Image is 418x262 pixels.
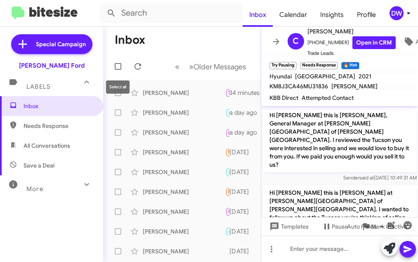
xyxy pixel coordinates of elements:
[225,207,229,216] div: I will
[315,219,354,234] button: Pause
[229,148,256,156] div: [DATE]
[225,127,229,137] div: Inbound Call
[143,227,225,236] div: [PERSON_NAME]
[225,108,229,117] div: Won't be stopping by.
[269,94,298,101] span: KBB Direct
[347,219,387,234] span: Auto Fields
[143,247,225,255] div: [PERSON_NAME]
[143,128,225,137] div: [PERSON_NAME]
[184,58,251,75] button: Next
[228,189,263,194] span: Needs Response
[189,61,194,72] span: »
[194,62,246,71] span: Older Messages
[295,73,355,80] span: [GEOGRAPHIC_DATA]
[19,61,85,70] div: [PERSON_NAME] Ford
[314,3,350,27] a: Insights
[170,58,184,75] button: Previous
[352,36,396,49] a: Open in CRM
[11,34,92,54] a: Special Campaign
[143,109,225,117] div: [PERSON_NAME]
[263,108,417,172] p: Hi [PERSON_NAME] this is [PERSON_NAME], General Manager at [PERSON_NAME][GEOGRAPHIC_DATA] of [PER...
[300,62,338,69] small: Needs Response
[228,130,250,136] span: Call Them
[225,147,229,157] div: Yes it did
[261,219,315,234] button: Templates
[225,187,229,196] div: Hi [PERSON_NAME], thanks for following up. Yes it did. Do you know if your team has been able to ...
[225,88,229,97] div: What time did you want to stop by ?
[36,40,86,48] span: Special Campaign
[228,209,250,214] span: Call Them
[26,83,50,90] span: Labels
[269,73,292,80] span: Hyundai
[293,35,299,48] span: C
[307,49,396,57] span: Trade Leads
[229,89,279,97] div: 34 minutes ago
[170,58,251,75] nav: Page navigation example
[229,168,256,176] div: [DATE]
[340,219,393,234] button: Auto Fields
[225,227,229,236] div: Co signer
[229,188,256,196] div: [DATE]
[106,80,130,94] div: Select all
[143,89,225,97] div: [PERSON_NAME]
[24,161,54,170] span: Save a Deal
[100,3,243,23] input: Search
[24,102,94,110] span: Inbox
[143,148,225,156] div: [PERSON_NAME]
[263,185,417,241] p: Hi [PERSON_NAME] this is [PERSON_NAME] at [PERSON_NAME][GEOGRAPHIC_DATA] of [PERSON_NAME][GEOGRAP...
[331,83,378,90] span: [PERSON_NAME]
[143,208,225,216] div: [PERSON_NAME]
[307,36,396,49] span: [PHONE_NUMBER]
[243,3,273,27] a: Inbox
[383,6,409,20] button: DW
[273,3,314,27] a: Calendar
[268,219,309,234] span: Templates
[24,142,70,150] span: All Conversations
[175,61,179,72] span: «
[229,128,264,137] div: a day ago
[225,167,229,177] div: Perfect, are you available to stop by [DATE]?
[269,62,297,69] small: Try Pausing
[302,94,354,101] span: Attempted Contact
[229,227,256,236] div: [DATE]
[341,62,359,69] small: 🔥 Hot
[143,168,225,176] div: [PERSON_NAME]
[359,73,371,80] span: 2021
[24,122,94,130] span: Needs Response
[359,175,373,181] span: said at
[307,26,396,36] span: [PERSON_NAME]
[229,109,264,117] div: a day ago
[229,208,256,216] div: [DATE]
[228,110,242,115] span: 🔥 Hot
[143,188,225,196] div: [PERSON_NAME]
[228,90,252,95] span: Try Pausing
[390,6,404,20] div: DW
[228,169,242,175] span: 🔥 Hot
[26,185,43,193] span: More
[228,149,263,155] span: Needs Response
[229,247,256,255] div: [DATE]
[228,229,242,234] span: 🔥 Hot
[350,3,383,27] a: Profile
[115,33,145,47] h1: Inbox
[269,83,328,90] span: KM8J3CA46MU31836
[343,175,416,181] span: Sender [DATE] 10:49:31 AM
[225,247,229,255] div: Sure the people I spoke with were great. The flex doesn't have some features my wife wants. So I'...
